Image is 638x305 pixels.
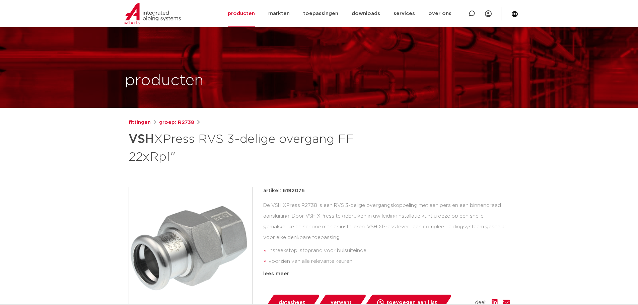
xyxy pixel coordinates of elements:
h1: producten [125,70,204,91]
h1: XPress RVS 3-delige overgang FF 22xRp1" [129,129,380,165]
div: lees meer [263,270,510,278]
li: insteekstop: stoprand voor buisuiteinde [269,245,510,256]
p: artikel: 6192076 [263,187,305,195]
li: Leak Before Pressed-functie [269,267,510,278]
a: groep: R2738 [159,119,194,127]
strong: VSH [129,133,154,145]
div: De VSH XPress R2738 is een RVS 3-delige overgangskoppeling met een pers en een binnendraad aanslu... [263,200,510,267]
li: voorzien van alle relevante keuren [269,256,510,267]
a: fittingen [129,119,151,127]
